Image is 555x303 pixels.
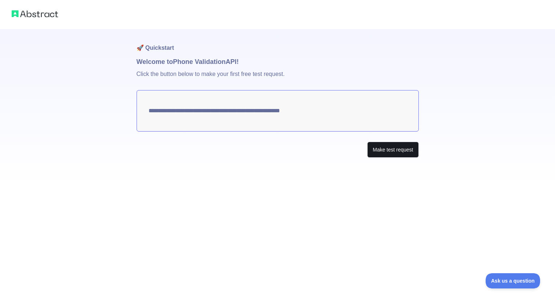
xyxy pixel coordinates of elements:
[367,142,418,158] button: Make test request
[12,9,58,19] img: Abstract logo
[137,67,419,90] p: Click the button below to make your first free test request.
[486,273,540,288] iframe: Toggle Customer Support
[137,57,419,67] h1: Welcome to Phone Validation API!
[137,29,419,57] h1: 🚀 Quickstart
